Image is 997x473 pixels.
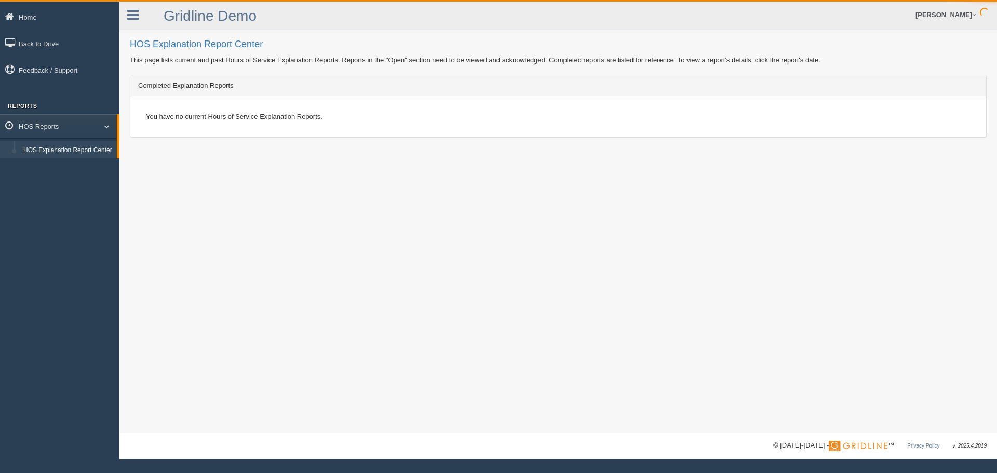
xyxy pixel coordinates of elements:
[130,75,986,96] div: Completed Explanation Reports
[907,443,939,449] a: Privacy Policy
[829,441,887,451] img: Gridline
[953,443,987,449] span: v. 2025.4.2019
[138,104,978,129] div: You have no current Hours of Service Explanation Reports.
[130,39,987,50] h2: HOS Explanation Report Center
[773,440,987,451] div: © [DATE]-[DATE] - ™
[164,8,257,24] a: Gridline Demo
[19,141,117,160] a: HOS Explanation Report Center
